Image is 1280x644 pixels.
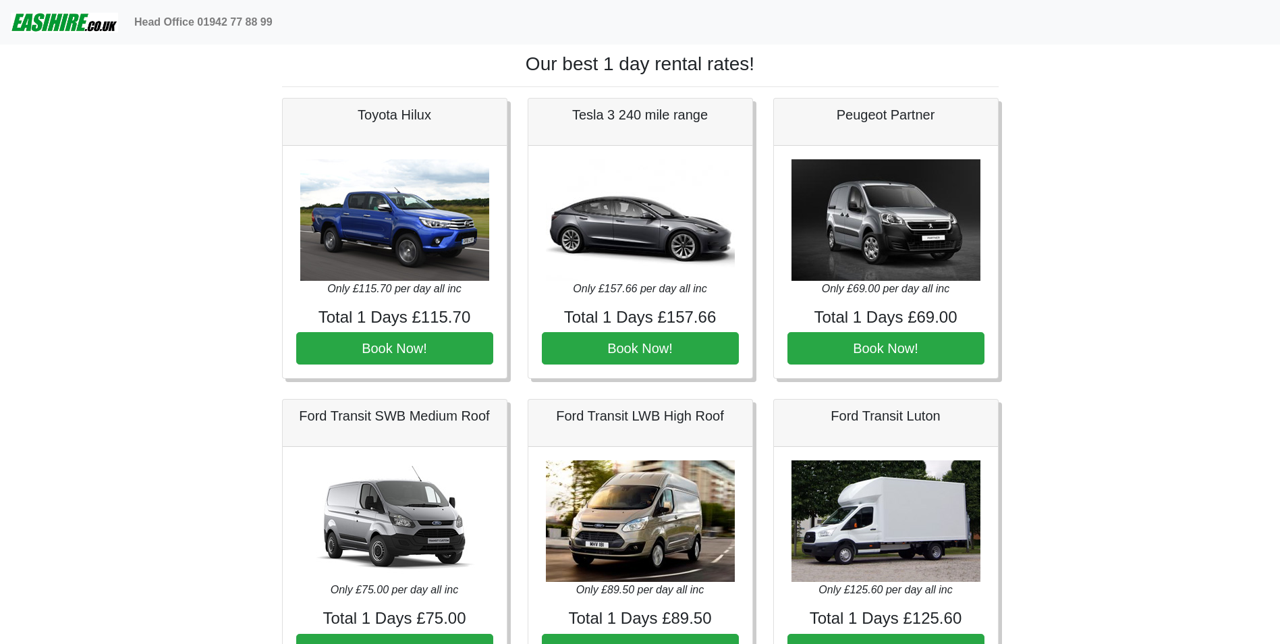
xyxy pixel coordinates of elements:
h4: Total 1 Days £125.60 [787,609,984,628]
img: easihire_logo_small.png [11,9,118,36]
i: Only £115.70 per day all inc [327,283,461,294]
h5: Toyota Hilux [296,107,493,123]
img: Toyota Hilux [300,159,489,281]
h5: Tesla 3 240 mile range [542,107,739,123]
h4: Total 1 Days £89.50 [542,609,739,628]
button: Book Now! [296,332,493,365]
h5: Ford Transit Luton [787,408,984,424]
h4: Total 1 Days £69.00 [787,308,984,327]
img: Ford Transit Luton [791,460,980,582]
i: Only £125.60 per day all inc [818,584,952,595]
h4: Total 1 Days £157.66 [542,308,739,327]
button: Book Now! [787,332,984,365]
h4: Total 1 Days £115.70 [296,308,493,327]
i: Only £75.00 per day all inc [331,584,458,595]
i: Only £89.50 per day all inc [576,584,704,595]
img: Ford Transit LWB High Roof [546,460,735,582]
i: Only £157.66 per day all inc [573,283,706,294]
button: Book Now! [542,332,739,365]
img: Tesla 3 240 mile range [546,159,735,281]
h1: Our best 1 day rental rates! [282,53,999,76]
b: Head Office 01942 77 88 99 [134,16,273,28]
img: Ford Transit SWB Medium Roof [300,460,489,582]
img: Peugeot Partner [791,159,980,281]
i: Only £69.00 per day all inc [822,283,949,294]
h5: Ford Transit LWB High Roof [542,408,739,424]
h4: Total 1 Days £75.00 [296,609,493,628]
h5: Ford Transit SWB Medium Roof [296,408,493,424]
a: Head Office 01942 77 88 99 [129,9,278,36]
h5: Peugeot Partner [787,107,984,123]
